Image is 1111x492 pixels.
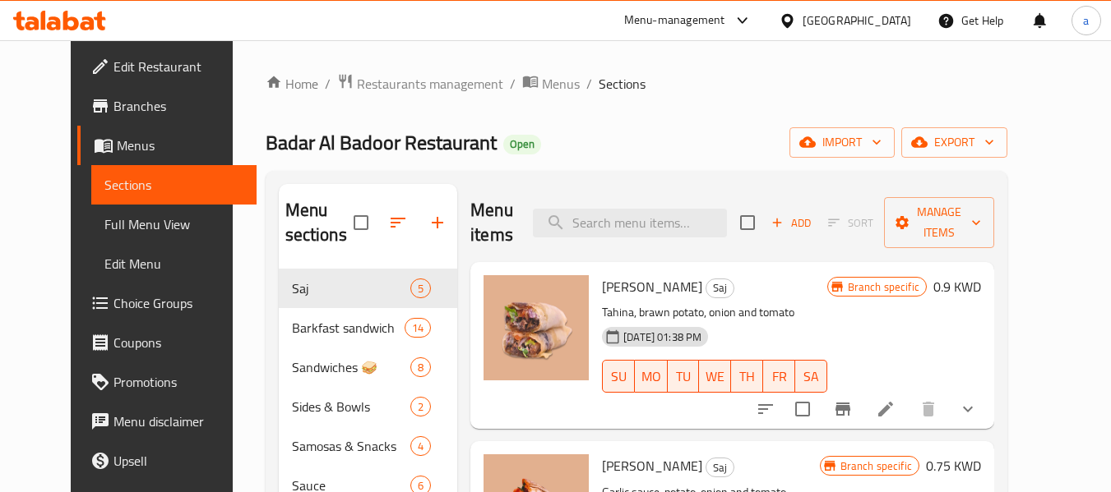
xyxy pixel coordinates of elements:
[77,323,257,362] a: Coupons
[641,365,661,389] span: MO
[763,360,795,393] button: FR
[91,165,257,205] a: Sections
[706,365,724,389] span: WE
[77,362,257,402] a: Promotions
[292,278,410,298] span: Saj
[405,318,431,338] div: items
[77,441,257,481] a: Upsell
[503,135,541,154] div: Open
[914,132,994,153] span: export
[958,399,978,419] svg: Show Choices
[510,74,516,94] li: /
[522,73,580,94] a: Menus
[344,205,378,240] span: Select all sections
[91,244,257,283] a: Edit Menu
[909,389,948,429] button: delete
[470,198,513,247] h2: Menu items
[410,278,431,298] div: items
[602,302,826,323] p: Tahina, brawn potato, onion and tomato
[803,11,911,30] div: [GEOGRAPHIC_DATA]
[635,360,668,393] button: MO
[599,74,646,94] span: Sections
[410,357,431,377] div: items
[411,439,430,454] span: 4
[292,318,405,338] span: Barkfast sandwich
[117,136,243,155] span: Menus
[91,205,257,244] a: Full Menu View
[795,360,827,393] button: SA
[113,372,243,392] span: Promotions
[113,96,243,116] span: Branches
[765,210,817,236] span: Add item
[325,74,331,94] li: /
[113,57,243,76] span: Edit Restaurant
[1083,11,1089,30] span: a
[624,11,725,30] div: Menu-management
[77,126,257,165] a: Menus
[602,453,702,478] span: [PERSON_NAME]
[706,278,734,298] div: Saj
[897,202,981,243] span: Manage items
[876,399,896,419] a: Edit menu item
[266,74,318,94] a: Home
[266,124,497,161] span: Badar Al Badoor Restaurant
[410,436,431,456] div: items
[884,197,994,248] button: Manage items
[279,426,458,466] div: Samosas & Snacks4
[602,274,702,299] span: [PERSON_NAME]
[765,210,817,236] button: Add
[617,329,708,345] span: [DATE] 01:38 PM
[785,392,820,426] span: Select to update
[357,74,503,94] span: Restaurants management
[823,389,863,429] button: Branch-specific-item
[484,275,589,380] img: Saj Laham
[926,454,981,477] h6: 0.75 KWD
[503,137,541,151] span: Open
[104,254,243,274] span: Edit Menu
[803,132,882,153] span: import
[738,365,757,389] span: TH
[706,458,734,477] span: Saj
[933,275,981,298] h6: 0.9 KWD
[104,175,243,195] span: Sections
[948,389,988,429] button: show more
[834,458,919,474] span: Branch specific
[668,360,700,393] button: TU
[77,283,257,323] a: Choice Groups
[746,389,785,429] button: sort-choices
[77,47,257,86] a: Edit Restaurant
[337,73,503,94] a: Restaurants management
[418,203,457,242] button: Add section
[405,320,430,336] span: 14
[533,209,727,237] input: search
[411,399,430,415] span: 2
[266,73,1007,94] nav: breadcrumb
[77,402,257,441] a: Menu disclaimer
[586,74,592,94] li: /
[113,451,243,471] span: Upsell
[113,333,243,352] span: Coupons
[279,347,458,387] div: Sandwiches 🥪8
[769,214,813,232] span: Add
[731,360,763,393] button: TH
[802,365,821,389] span: SA
[279,269,458,308] div: Saj5
[77,86,257,126] a: Branches
[841,279,926,295] span: Branch specific
[279,387,458,426] div: Sides & Bowls2
[602,360,635,393] button: SU
[699,360,731,393] button: WE
[292,436,410,456] span: Samosas & Snacks
[674,365,693,389] span: TU
[770,365,789,389] span: FR
[730,205,765,240] span: Select section
[706,278,734,297] span: Saj
[410,397,431,416] div: items
[113,412,243,431] span: Menu disclaimer
[411,360,430,375] span: 8
[104,214,243,234] span: Full Menu View
[292,357,410,377] span: Sandwiches 🥪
